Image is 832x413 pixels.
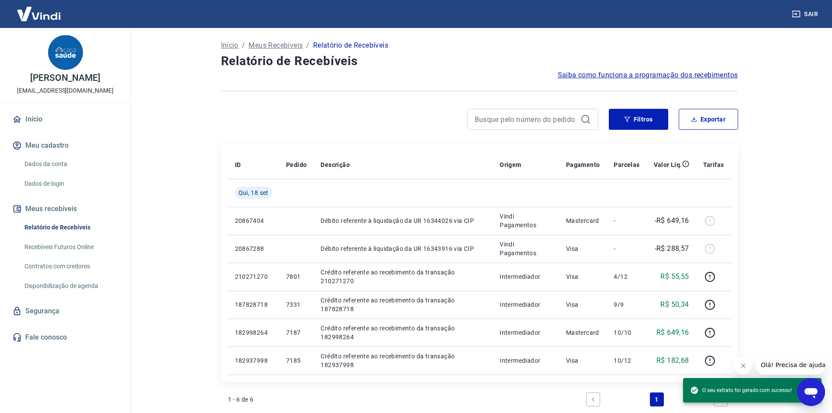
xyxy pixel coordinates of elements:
[10,199,120,219] button: Meus recebíveis
[235,160,241,169] p: ID
[235,216,272,225] p: 20867404
[609,109,668,130] button: Filtros
[17,86,114,95] p: [EMAIL_ADDRESS][DOMAIN_NAME]
[566,244,600,253] p: Visa
[475,113,577,126] input: Busque pelo número do pedido
[235,244,272,253] p: 20867288
[21,238,120,256] a: Recebíveis Futuros Online
[654,160,682,169] p: Valor Líq.
[500,212,552,229] p: Vindi Pagamentos
[313,40,388,51] p: Relatório de Recebíveis
[21,155,120,173] a: Dados da conta
[679,109,738,130] button: Exportar
[21,277,120,295] a: Disponibilização de agenda
[10,0,67,27] img: Vindi
[614,160,639,169] p: Parcelas
[500,272,552,281] p: Intermediador
[10,110,120,129] a: Início
[21,257,120,275] a: Contratos com credores
[321,216,486,225] p: Débito referente à liquidação da UR 16344026 via CIP
[10,136,120,155] button: Meu cadastro
[703,160,724,169] p: Tarifas
[30,73,100,83] p: [PERSON_NAME]
[500,300,552,309] p: Intermediador
[756,355,825,375] iframe: Mensagem da empresa
[249,40,303,51] a: Meus Recebíveis
[500,240,552,257] p: Vindi Pagamentos
[566,160,600,169] p: Pagamento
[286,328,307,337] p: 7187
[790,6,822,22] button: Sair
[235,356,272,365] p: 182937998
[614,272,639,281] p: 4/12
[286,300,307,309] p: 7331
[566,216,600,225] p: Mastercard
[655,243,689,254] p: -R$ 288,57
[48,35,83,70] img: 76bee8aa-0cdf-4994-adef-68cb94c950f4.jpeg
[500,160,521,169] p: Origem
[655,215,689,226] p: -R$ 649,16
[228,395,254,404] p: 1 - 6 de 6
[321,268,486,285] p: Crédito referente ao recebimento da transação 210271270
[286,356,307,365] p: 7185
[656,327,689,338] p: R$ 649,16
[656,355,689,366] p: R$ 182,68
[321,160,350,169] p: Descrição
[735,357,752,375] iframe: Fechar mensagem
[21,175,120,193] a: Dados de login
[221,40,238,51] a: Início
[235,328,272,337] p: 182998264
[235,272,272,281] p: 210271270
[586,392,600,406] a: Previous page
[306,40,309,51] p: /
[10,328,120,347] a: Fale conosco
[221,52,738,70] h4: Relatório de Recebíveis
[321,296,486,313] p: Crédito referente ao recebimento da transação 187828718
[566,300,600,309] p: Visa
[321,352,486,369] p: Crédito referente ao recebimento da transação 182937998
[558,70,738,80] a: Saiba como funciona a programação dos recebimentos
[614,216,639,225] p: -
[500,328,552,337] p: Intermediador
[10,302,120,321] a: Segurança
[614,328,639,337] p: 10/10
[614,300,639,309] p: 9/9
[614,244,639,253] p: -
[690,386,792,395] span: O seu extrato foi gerado com sucesso!
[660,299,689,310] p: R$ 50,34
[583,389,731,410] ul: Pagination
[614,356,639,365] p: 10/12
[5,6,73,13] span: Olá! Precisa de ajuda?
[321,324,486,341] p: Crédito referente ao recebimento da transação 182998264
[238,188,269,197] span: Qui, 18 set
[660,271,689,282] p: R$ 55,55
[286,160,307,169] p: Pedido
[566,272,600,281] p: Visa
[500,356,552,365] p: Intermediador
[242,40,245,51] p: /
[286,272,307,281] p: 7801
[566,328,600,337] p: Mastercard
[566,356,600,365] p: Visa
[321,244,486,253] p: Débito referente à liquidação da UR 16343916 via CIP
[797,378,825,406] iframe: Botão para abrir a janela de mensagens
[21,219,120,236] a: Relatório de Recebíveis
[235,300,272,309] p: 187828718
[650,392,664,406] a: Page 1 is your current page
